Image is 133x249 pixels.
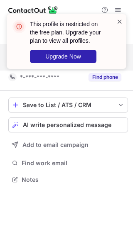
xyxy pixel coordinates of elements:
span: AI write personalized message [23,122,111,128]
img: error [12,20,26,33]
span: Upgrade Now [45,53,81,60]
button: Upgrade Now [30,50,96,63]
img: ContactOut v5.3.10 [8,5,58,15]
button: save-profile-one-click [8,98,128,112]
span: Find work email [22,159,125,167]
button: Add to email campaign [8,137,128,152]
span: Notes [22,176,125,183]
button: Find work email [8,157,128,169]
div: Save to List / ATS / CRM [23,102,113,108]
header: This profile is restricted on the free plan. Upgrade your plan to view all profiles. [30,20,106,45]
span: Add to email campaign [22,142,89,148]
button: Notes [8,174,128,186]
button: AI write personalized message [8,117,128,132]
